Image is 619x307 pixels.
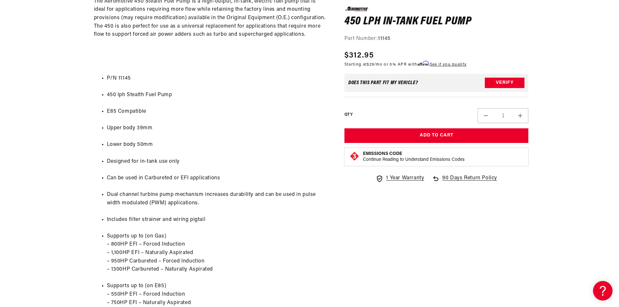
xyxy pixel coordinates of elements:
span: $29 [367,62,374,66]
div: Does This part fit My vehicle? [348,80,418,85]
button: Add to Cart [344,128,529,143]
img: Emissions code [349,151,360,161]
li: Designed for in-tank use only [107,158,328,166]
li: Includes filter strainer and wiring pigtail [107,216,328,224]
span: 1 Year Warranty [386,174,424,183]
li: Lower body 50mm [107,141,328,149]
li: Dual channel turbine pump mechanism increases durability and can be used in pulse width modulated... [107,191,328,207]
li: P/N 11145 [107,74,328,83]
a: See if you qualify - Learn more about Affirm Financing (opens in modal) [430,62,467,66]
button: Verify [485,78,524,88]
span: $312.95 [344,49,374,61]
div: Part Number: [344,35,529,43]
span: 90 Days Return Policy [442,174,497,189]
a: 90 Days Return Policy [432,174,497,189]
h1: 450 LPH In-Tank Fuel Pump [344,16,529,27]
li: Supports up to (on Gas) – 800HP EFI – Forced Induction – 1,100HP EFI – Naturally Aspirated – 950H... [107,232,328,274]
li: Can be used in Carbureted or EFI applications [107,174,328,183]
a: 1 Year Warranty [376,174,424,183]
span: Affirm [418,61,429,66]
li: Upper body 39mm [107,124,328,133]
li: E85 Compatible [107,108,328,116]
strong: Emissions Code [363,151,402,156]
button: Emissions CodeContinue Reading to Understand Emissions Codes [363,151,465,163]
label: QTY [344,112,353,118]
li: 450 lph Stealth Fuel Pump [107,91,328,99]
p: Starting at /mo or 0% APR with . [344,61,467,67]
p: Continue Reading to Understand Emissions Codes [363,157,465,163]
strong: 11145 [378,36,391,41]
